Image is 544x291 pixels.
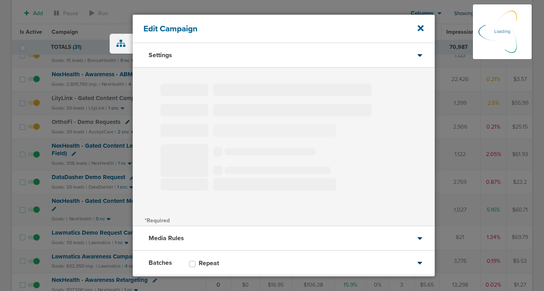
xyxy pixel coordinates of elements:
[145,217,170,224] span: *Required
[149,259,172,267] h3: Batches
[143,24,396,34] h4: Edit Campaign
[149,51,172,59] h3: Settings
[199,259,219,267] h3: Repeat
[494,27,510,37] p: Loading
[149,234,184,242] h3: Media Rules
